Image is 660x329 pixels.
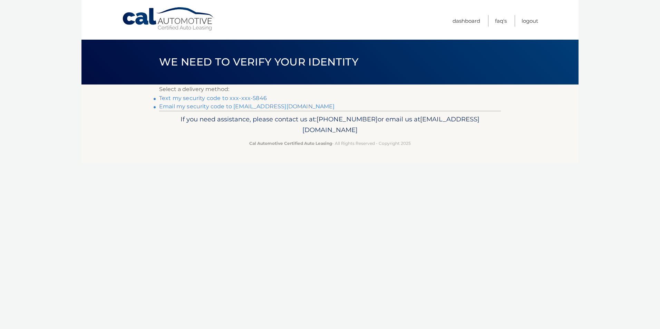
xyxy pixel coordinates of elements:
[495,15,507,27] a: FAQ's
[453,15,480,27] a: Dashboard
[159,84,501,94] p: Select a delivery method:
[159,56,358,68] span: We need to verify your identity
[522,15,538,27] a: Logout
[317,115,378,123] span: [PHONE_NUMBER]
[249,141,332,146] strong: Cal Automotive Certified Auto Leasing
[159,103,335,110] a: Email my security code to [EMAIL_ADDRESS][DOMAIN_NAME]
[122,7,215,31] a: Cal Automotive
[164,140,496,147] p: - All Rights Reserved - Copyright 2025
[164,114,496,136] p: If you need assistance, please contact us at: or email us at
[159,95,267,101] a: Text my security code to xxx-xxx-5846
